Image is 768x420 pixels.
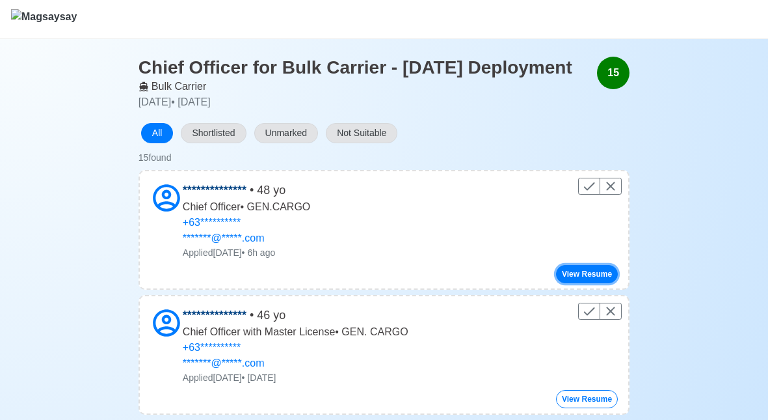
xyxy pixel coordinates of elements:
[326,123,397,143] button: Not Suitable
[139,57,572,79] h3: Chief Officer for Bulk Carrier - [DATE] Deployment
[183,246,310,260] p: Applied [DATE] • 6h ago
[254,123,319,143] button: Unmarked
[183,324,408,340] p: Chief Officer with Master License • GEN. CARGO
[183,182,310,199] p: • 48 yo
[141,123,174,143] button: All
[597,57,629,89] div: 15
[556,265,618,283] button: View Resume
[183,199,310,215] p: Chief Officer • GEN.CARGO
[139,79,572,94] p: Bulk Carrier
[139,151,172,165] div: 15 found
[183,371,408,385] p: Applied [DATE] • [DATE]
[578,178,622,195] div: Control
[578,303,622,320] div: Control
[181,123,246,143] button: Shortlisted
[10,1,77,38] button: Magsaysay
[556,390,618,408] button: View Resume
[139,94,572,110] p: [DATE] • [DATE]
[11,9,77,33] img: Magsaysay
[183,307,408,324] p: • 46 yo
